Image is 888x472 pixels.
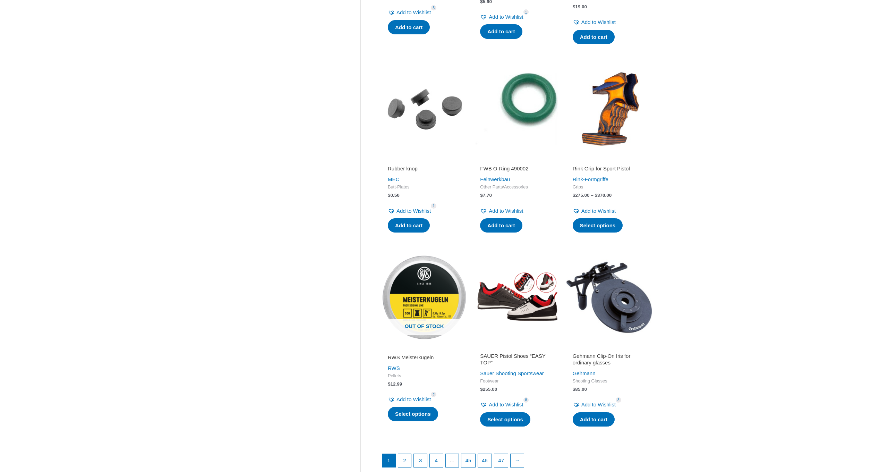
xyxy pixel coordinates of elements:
span: Butt-Plates [388,184,461,190]
span: Add to Wishlist [396,396,431,402]
a: Add to Wishlist [573,206,616,216]
span: Out of stock [387,319,462,335]
a: Add to Wishlist [480,206,523,216]
a: Page 47 [494,454,508,467]
a: Page 46 [478,454,492,467]
iframe: Customer reviews powered by Trustpilot [388,344,461,353]
span: Add to Wishlist [396,208,431,214]
a: FWB O-Ring 490002 [480,165,553,175]
a: Add to Wishlist [480,12,523,22]
iframe: Customer reviews powered by Trustpilot [388,155,461,164]
a: MEC [388,176,399,182]
a: RWS [388,365,400,371]
a: Add to cart: “FWB Seal 1750.359.1” [480,24,522,39]
a: Page 3 [414,454,427,467]
a: Add to cart: “Single lot pellet sample for testing” [388,20,430,35]
span: Grips [573,184,646,190]
iframe: Customer reviews powered by Trustpilot [480,344,553,353]
span: Add to Wishlist [489,402,523,407]
span: Page 1 [382,454,395,467]
iframe: Customer reviews powered by Trustpilot [573,155,646,164]
span: $ [388,193,391,198]
a: SAUER Pistol Shoes “EASY TOP” [480,353,553,369]
a: Gehmann [573,370,596,376]
bdi: 85.00 [573,387,587,392]
h2: RWS Meisterkugeln [388,354,461,361]
a: Feinwerkbau [480,176,510,182]
img: FWB O-Ring 490002 [474,66,559,151]
a: Add to Wishlist [388,206,431,216]
span: Add to Wishlist [489,14,523,20]
h2: SAUER Pistol Shoes “EASY TOP” [480,353,553,366]
nav: Product Pagination [382,454,652,471]
iframe: Customer reviews powered by Trustpilot [480,155,553,164]
span: 3 [431,5,436,10]
span: Pellets [388,373,461,379]
span: 8 [523,397,529,403]
span: Add to Wishlist [581,402,616,407]
span: Other Parts/Accessories [480,184,553,190]
iframe: Customer reviews powered by Trustpilot [573,344,646,353]
span: Add to Wishlist [581,19,616,25]
span: Footwear [480,378,553,384]
a: Add to Wishlist [388,395,431,404]
h2: Rink Grip for Sport Pistol [573,165,646,172]
a: Select options for “RWS Meisterkugeln” [388,407,438,421]
bdi: 275.00 [573,193,590,198]
span: 2 [431,392,436,397]
span: $ [573,387,575,392]
a: Page 2 [398,454,411,467]
img: Rink Grip for Sport Pistol [566,66,652,151]
h2: FWB O-Ring 490002 [480,165,553,172]
bdi: 370.00 [595,193,612,198]
a: Add to cart: “Gehmann Clip-On Iris for ordinary glasses” [573,412,615,427]
a: Sauer Shooting Sportswear [480,370,544,376]
span: … [446,454,459,467]
a: Rubber knop [388,165,461,175]
h2: Rubber knop [388,165,461,172]
a: Add to Wishlist [573,17,616,27]
span: $ [573,193,575,198]
img: RWS Meisterkugeln [382,254,467,340]
a: Add to Wishlist [388,8,431,17]
img: SAUER Pistol Shoes "EASY TOP" [474,254,559,340]
span: $ [573,4,575,9]
span: Add to Wishlist [489,208,523,214]
span: – [591,193,594,198]
a: Select options for “SAUER Pistol Shoes "EASY TOP"” [480,412,530,427]
span: 1 [523,9,529,15]
span: Add to Wishlist [581,208,616,214]
span: $ [480,387,483,392]
a: Rink Grip for Sport Pistol [573,165,646,175]
a: Rink-Formgriffe [573,176,608,182]
a: → [511,454,524,467]
span: 3 [616,397,621,403]
bdi: 255.00 [480,387,497,392]
bdi: 0.50 [388,193,400,198]
a: Add to cart: “FWB O-Ring 490002” [480,218,522,233]
span: 1 [431,203,436,209]
bdi: 12.99 [388,381,402,387]
img: Gehmann Clip-On Iris [566,254,652,340]
span: $ [595,193,598,198]
a: RWS Meisterkugeln [388,354,461,363]
a: Page 45 [461,454,475,467]
a: Add to Wishlist [573,400,616,410]
span: $ [480,193,483,198]
a: Add to cart: “Rubber knop” [388,218,430,233]
a: Gehmann Clip-On Iris for ordinary glasses [573,353,646,369]
bdi: 19.00 [573,4,587,9]
span: Add to Wishlist [396,9,431,15]
a: Select options for “Rink Grip for Sport Pistol” [573,218,623,233]
a: Add to cart: “JSB Match Diabolo Heavy (Blue)” [573,30,615,44]
span: $ [388,381,391,387]
a: Add to Wishlist [480,400,523,410]
a: Page 4 [430,454,443,467]
span: Shooting Glasses [573,378,646,384]
a: Out of stock [382,254,467,340]
img: Rubber knop [382,66,467,151]
h2: Gehmann Clip-On Iris for ordinary glasses [573,353,646,366]
bdi: 7.70 [480,193,492,198]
